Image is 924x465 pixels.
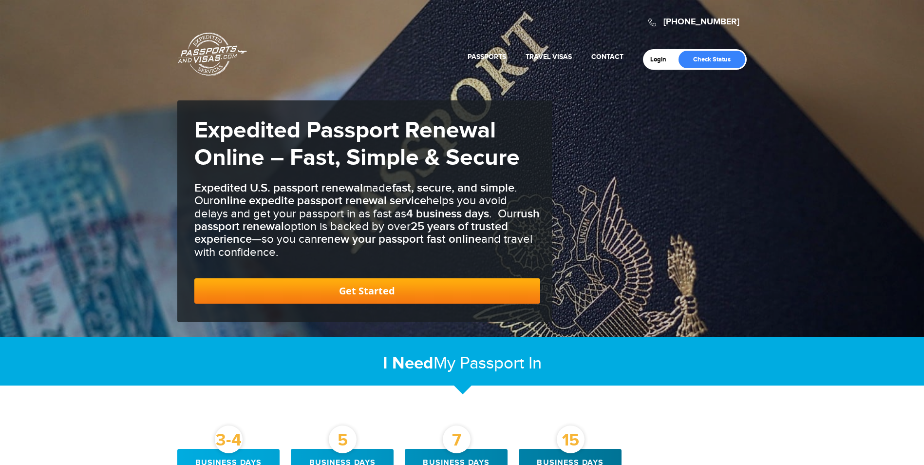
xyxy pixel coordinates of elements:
[557,426,585,453] div: 15
[383,353,434,374] strong: I Need
[663,17,739,27] a: [PHONE_NUMBER]
[526,53,572,61] a: Travel Visas
[468,53,506,61] a: Passports
[443,426,471,453] div: 7
[317,232,481,246] b: renew your passport fast online
[406,207,489,221] b: 4 business days
[215,426,243,453] div: 3-4
[329,426,357,453] div: 5
[194,116,520,172] strong: Expedited Passport Renewal Online – Fast, Simple & Secure
[392,181,514,195] b: fast, secure, and simple
[177,353,747,374] h2: My
[213,194,426,208] b: online expedite passport renewal service
[194,219,508,246] b: 25 years of trusted experience
[194,181,363,195] b: Expedited U.S. passport renewal
[194,278,540,304] a: Get Started
[650,56,673,63] a: Login
[194,207,540,233] b: rush passport renewal
[178,32,247,76] a: Passports & [DOMAIN_NAME]
[591,53,623,61] a: Contact
[679,51,745,68] a: Check Status
[460,353,542,373] span: Passport In
[194,182,540,259] h3: made . Our helps you avoid delays and get your passport in as fast as . Our option is backed by o...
